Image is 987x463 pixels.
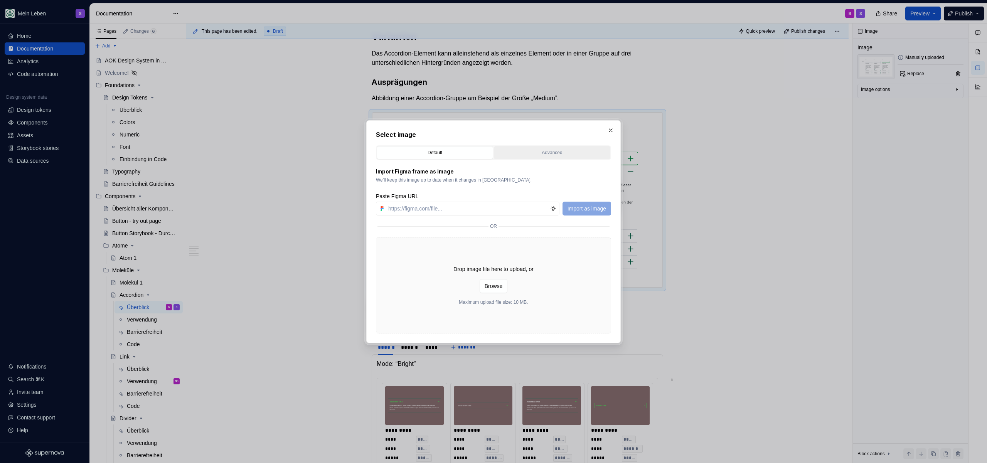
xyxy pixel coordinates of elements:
[485,282,503,290] span: Browse
[497,149,608,157] div: Advanced
[376,177,611,183] p: We’ll keep this image up to date when it changes in [GEOGRAPHIC_DATA].
[453,265,534,273] p: Drop image file here to upload, or
[376,168,611,175] p: Import Figma frame as image
[385,202,550,216] input: https://figma.com/file...
[379,149,490,157] div: Default
[376,130,611,139] h2: Select image
[459,299,528,305] p: Maximum upload file size: 10 MB.
[376,192,418,200] label: Paste Figma URL
[490,223,497,229] p: or
[480,279,508,293] button: Browse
